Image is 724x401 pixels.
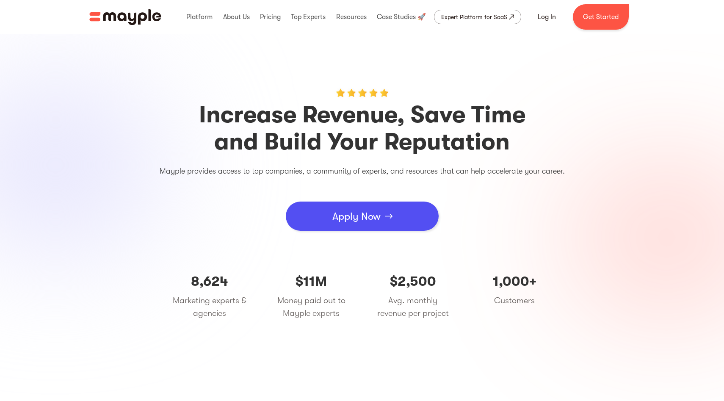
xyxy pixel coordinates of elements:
a: Log In [528,7,566,27]
h1: Increase Revenue, Save Time and Build Your Reputation [108,101,616,155]
h4: 8,624 [171,273,248,290]
a: home [89,9,161,25]
p: Avg. monthly revenue per project [375,294,451,320]
div: Expert Platform for SaaS [441,12,507,22]
div: About Us [221,3,252,30]
a: Expert Platform for SaaS [434,10,521,24]
h4: 1,000+ [476,273,553,290]
img: Mayple logo [89,9,161,25]
p: Customers [476,294,553,307]
div: Resources [334,3,369,30]
p: Marketing experts & agencies [171,294,248,320]
p: Mayple provides access to top companies, a community of experts, and resources that can help acce... [108,164,616,178]
div: Pricing [258,3,283,30]
h4: $2,500 [375,273,451,290]
p: Money paid out to Mayple experts [273,294,349,320]
div: Apply Now [332,204,381,229]
h4: $11M [273,273,349,290]
a: Get Started [573,4,629,30]
div: Top Experts [289,3,328,30]
div: Platform [184,3,215,30]
a: Apply Now [286,202,439,231]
